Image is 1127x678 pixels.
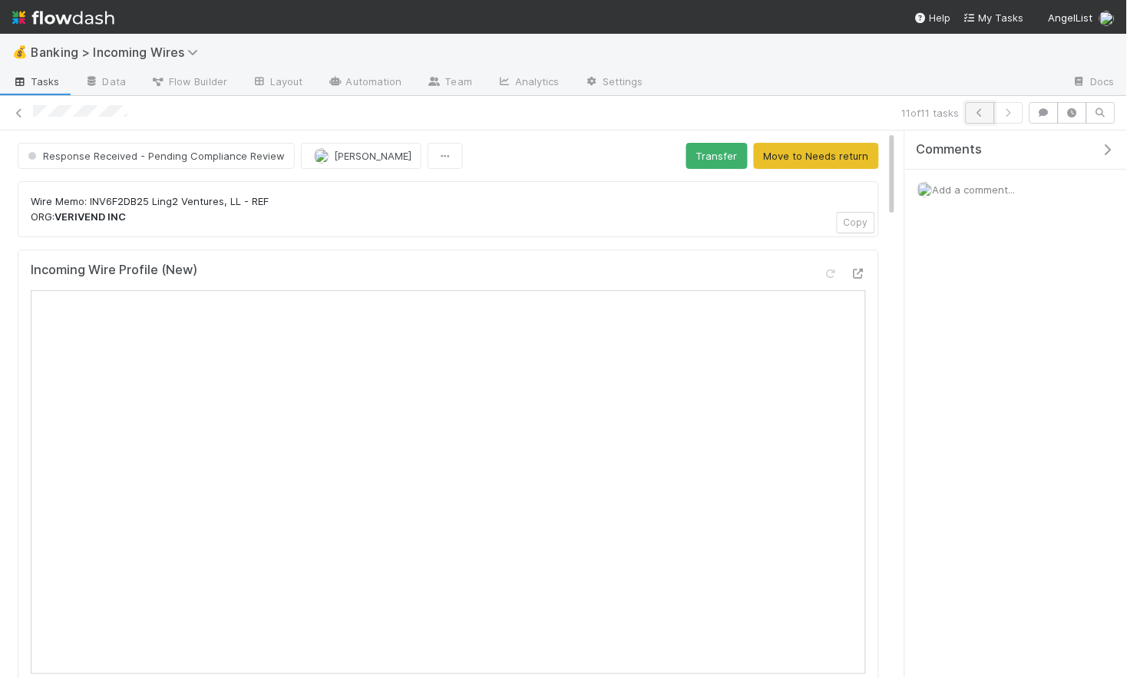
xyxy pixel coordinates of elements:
[933,184,1016,196] span: Add a comment...
[1049,12,1093,24] span: AngelList
[31,45,207,60] span: Banking > Incoming Wires
[686,143,748,169] button: Transfer
[55,210,126,223] strong: VERIVEND INC
[484,71,572,95] a: Analytics
[1060,71,1127,95] a: Docs
[902,105,960,121] span: 11 of 11 tasks
[415,71,484,95] a: Team
[18,143,295,169] button: Response Received - Pending Compliance Review
[963,10,1024,25] a: My Tasks
[31,263,197,278] h5: Incoming Wire Profile (New)
[240,71,316,95] a: Layout
[12,45,28,58] span: 💰
[25,150,285,162] span: Response Received - Pending Compliance Review
[138,71,240,95] a: Flow Builder
[301,143,421,169] button: [PERSON_NAME]
[572,71,656,95] a: Settings
[12,5,114,31] img: logo-inverted-e16ddd16eac7371096b0.svg
[31,194,866,224] p: Wire Memo: INV6F2DB25 Ling2 Ventures, LL - REF ORG:
[754,143,879,169] button: Move to Needs return
[12,74,60,89] span: Tasks
[334,150,411,162] span: [PERSON_NAME]
[917,182,933,197] img: avatar_eacbd5bb-7590-4455-a9e9-12dcb5674423.png
[72,71,138,95] a: Data
[917,142,983,157] span: Comments
[150,74,227,89] span: Flow Builder
[963,12,1024,24] span: My Tasks
[837,212,875,233] button: Copy
[314,148,329,164] img: avatar_eacbd5bb-7590-4455-a9e9-12dcb5674423.png
[316,71,415,95] a: Automation
[1099,11,1115,26] img: avatar_eacbd5bb-7590-4455-a9e9-12dcb5674423.png
[914,10,951,25] div: Help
